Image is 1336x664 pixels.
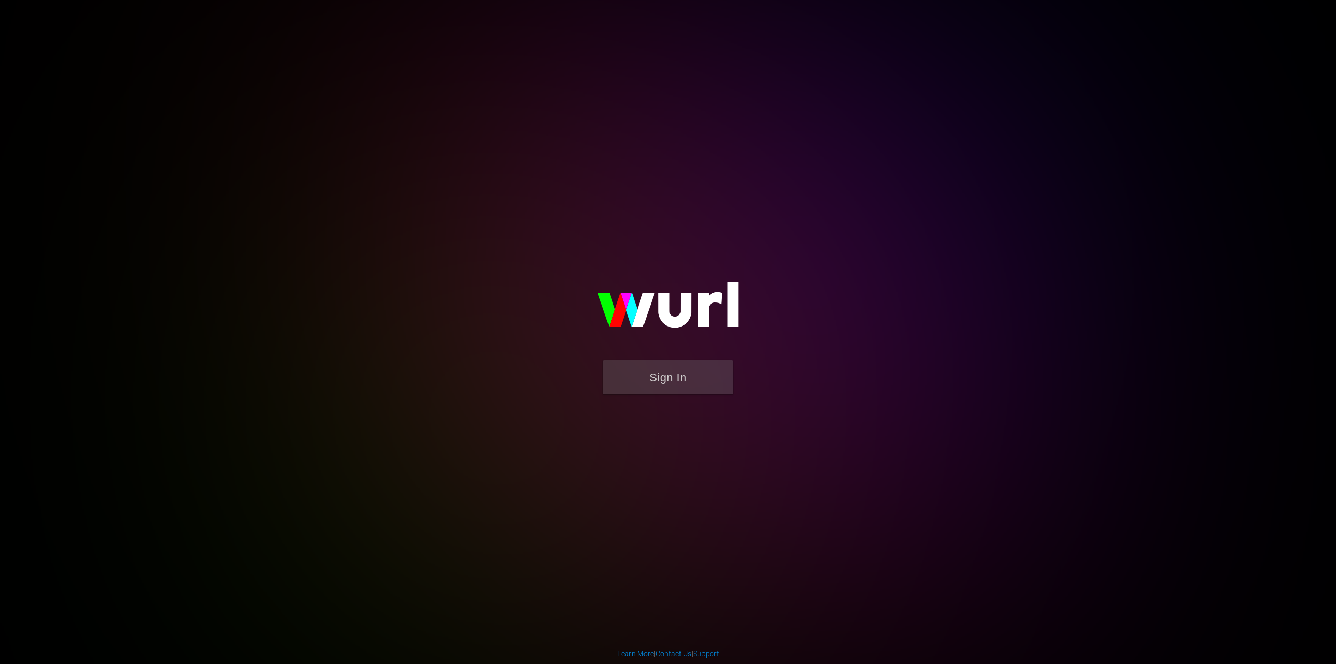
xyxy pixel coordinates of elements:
a: Contact Us [655,649,691,658]
a: Learn More [617,649,654,658]
img: wurl-logo-on-black-223613ac3d8ba8fe6dc639794a292ebdb59501304c7dfd60c99c58986ef67473.svg [564,259,772,360]
button: Sign In [603,360,733,394]
div: | | [617,648,719,659]
a: Support [693,649,719,658]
